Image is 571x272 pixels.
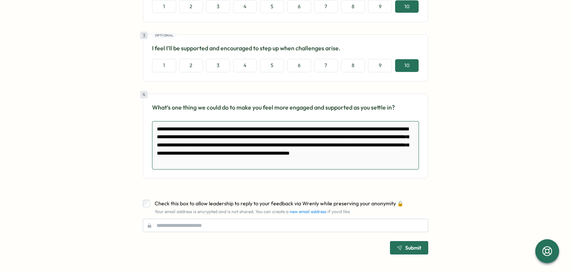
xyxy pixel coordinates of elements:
[287,59,311,72] button: 6
[155,200,403,207] span: Check this box to allow leadership to reply to your feedback via Wrenly while preserving your ano...
[390,241,428,254] button: Submit
[152,103,419,112] p: What’s one thing we could do to make you feel more engaged and supported as you settle in?
[155,209,350,214] span: Your email address is encrypted and is not shared. You can create a if you'd like
[140,32,148,39] div: 3
[314,59,338,72] button: 7
[395,59,419,72] button: 10
[260,59,284,72] button: 5
[368,59,392,72] button: 9
[152,44,419,53] p: I feel I’ll be supported and encouraged to step up when challenges arise.
[405,245,421,250] span: Submit
[155,33,174,38] span: Optional
[179,59,203,72] button: 2
[341,59,365,72] button: 8
[233,59,257,72] button: 4
[290,209,326,214] a: new email address
[206,59,230,72] button: 3
[152,59,176,72] button: 1
[140,91,148,98] div: 4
